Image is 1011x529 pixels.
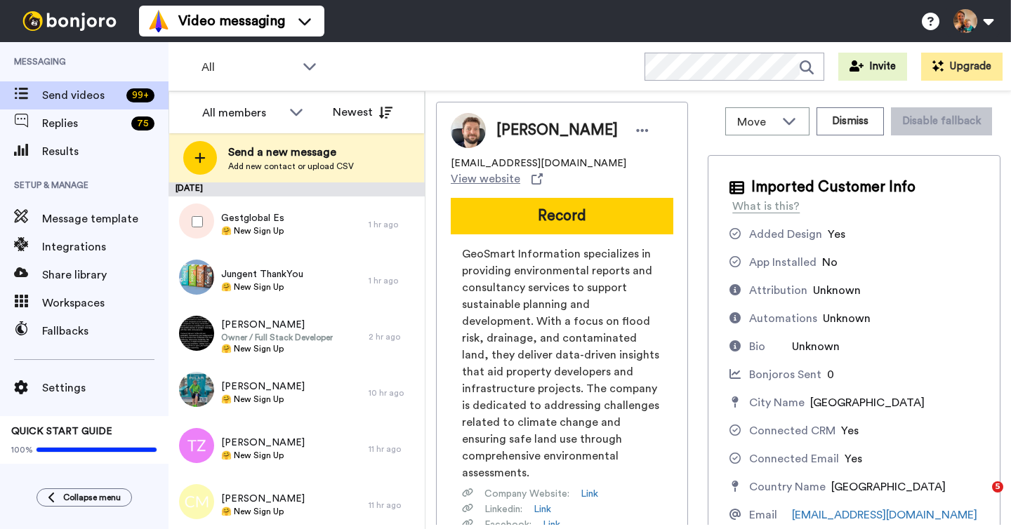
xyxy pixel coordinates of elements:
span: 5 [992,481,1003,493]
a: Link [581,487,598,501]
span: Yes [845,453,862,464]
span: 🤗 New Sign Up [221,394,305,405]
img: 88e07777-841c-494e-b6c6-86c8a127f51f.png [179,316,214,351]
span: 🤗 New Sign Up [221,506,305,517]
div: Bonjoros Sent [749,366,821,383]
div: [DATE] [168,182,425,196]
span: Replies [42,115,126,132]
div: Email [749,507,777,523]
span: Video messaging [178,11,285,31]
div: 11 hr ago [369,443,418,455]
button: Upgrade [921,53,1003,81]
a: Link [534,502,551,516]
span: Workspaces [42,295,168,312]
span: [GEOGRAPHIC_DATA] [831,481,946,493]
span: No [822,257,838,268]
span: 0 [827,369,834,380]
div: 1 hr ago [369,275,418,286]
span: Owner / Full Stack Developer [221,332,333,343]
span: 🤗 New Sign Up [221,450,305,461]
span: Collapse menu [63,492,121,503]
a: [EMAIL_ADDRESS][DOMAIN_NAME] [792,509,977,521]
iframe: Intercom live chat [963,481,997,515]
span: 🤗 New Sign Up [221,343,333,354]
span: 🤗 New Sign Up [221,225,284,236]
span: Integrations [42,239,168,255]
div: What is this? [732,198,800,215]
img: tz.png [179,428,214,463]
span: [EMAIL_ADDRESS][DOMAIN_NAME] [451,156,626,170]
div: 99 + [126,88,154,102]
span: Company Website : [484,487,569,501]
div: 75 [131,116,154,130]
span: Unknown [792,341,840,352]
div: 1 hr ago [369,219,418,230]
a: View website [451,170,543,187]
div: Attribution [749,282,807,299]
span: View website [451,170,520,187]
span: 100% [11,444,33,455]
span: Gestglobal Es [221,211,284,225]
div: 11 hr ago [369,500,418,511]
div: Connected CRM [749,422,835,439]
span: Yes [841,425,859,436]
img: 71a53c73-34e1-4f44-9646-d2bb7806fcf2.jpg [179,260,214,295]
button: Dismiss [817,107,884,135]
span: 🤗 New Sign Up [221,281,303,293]
button: Disable fallback [891,107,992,135]
span: [PERSON_NAME] [496,120,618,141]
span: QUICK START GUIDE [11,427,112,436]
span: Jungent ThankYou [221,267,303,281]
span: Send a new message [228,144,354,161]
span: [GEOGRAPHIC_DATA] [810,397,925,408]
div: All members [202,105,282,121]
span: Unknown [813,285,861,296]
div: Connected Email [749,450,839,467]
img: 5759274a-26e2-41fc-854a-00206cec3778.jpg [179,372,214,407]
div: 10 hr ago [369,387,418,399]
button: Invite [838,53,907,81]
button: Record [451,198,673,234]
span: Send videos [42,87,121,104]
span: Unknown [823,313,871,324]
span: All [201,59,296,76]
div: City Name [749,394,805,411]
img: bj-logo-header-white.svg [17,11,122,31]
span: Move [737,114,775,130]
span: Yes [828,229,845,240]
span: Results [42,143,168,160]
img: vm-color.svg [147,10,170,32]
span: GeoSmart Information specializes in providing environmental reports and consultancy services to s... [462,246,662,481]
span: Imported Customer Info [751,177,916,198]
span: Add new contact or upload CSV [228,161,354,172]
span: Fallbacks [42,323,168,340]
div: 2 hr ago [369,331,418,342]
button: Collapse menu [37,488,132,507]
span: Message template [42,210,168,227]
span: [PERSON_NAME] [221,492,305,506]
img: Image of Max Jones [451,113,486,148]
span: [PERSON_NAME] [221,380,305,394]
span: Share library [42,267,168,283]
span: Settings [42,380,168,396]
img: cm.png [179,484,214,519]
div: Automations [749,310,817,327]
div: Country Name [749,478,826,495]
button: Newest [322,98,403,126]
div: App Installed [749,254,817,271]
span: [PERSON_NAME] [221,318,333,332]
div: Bio [749,338,765,355]
div: Added Design [749,226,822,243]
span: [PERSON_NAME] [221,436,305,450]
span: Linkedin : [484,502,522,516]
